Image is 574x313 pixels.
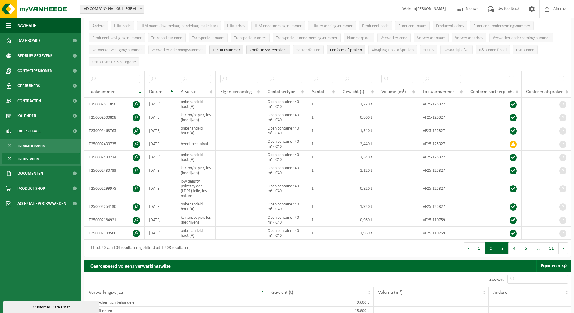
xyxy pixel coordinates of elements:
[267,298,374,307] td: 9,600 t
[84,213,145,227] td: T250002184921
[433,21,467,30] button: Producent adresProducent adres: Activate to sort
[2,153,80,164] a: In lijstvorm
[307,98,338,111] td: 1
[84,177,145,200] td: T250002299978
[307,137,338,151] td: 1
[423,89,454,94] span: Factuurnummer
[473,24,530,28] span: Producent ondernemingsnummer
[473,242,485,254] button: 1
[263,177,307,200] td: Open container 40 m³ - C40
[17,181,45,196] span: Product Shop
[145,164,176,177] td: [DATE]
[17,93,41,108] span: Contracten
[330,48,362,52] span: Conform afspraken
[263,227,307,240] td: Open container 40 m³ - C40
[92,60,136,64] span: CSRD ESRS E5-5 categorie
[276,36,337,40] span: Transporteur ondernemingsnummer
[532,242,544,254] span: …
[176,227,216,240] td: onbehandeld hout (A)
[145,213,176,227] td: [DATE]
[84,164,145,177] td: T250002430733
[145,227,176,240] td: [DATE]
[489,277,504,282] label: Zoeken:
[145,177,176,200] td: [DATE]
[513,45,538,54] button: CSRD codeCSRD code: Activate to sort
[17,63,52,78] span: Contactpersonen
[84,200,145,213] td: T250002254130
[338,137,377,151] td: 2,440 t
[416,7,446,11] strong: [PERSON_NAME]
[263,111,307,124] td: Open container 40 m³ - C40
[338,124,377,137] td: 1,940 t
[418,98,466,111] td: VF25-125327
[479,48,507,52] span: R&D code finaal
[359,21,392,30] button: Producent codeProducent code: Activate to sort
[327,45,365,54] button: Conform afspraken : Activate to sort
[440,45,473,54] button: Gevaarlijk afval : Activate to sort
[414,33,449,42] button: Verwerker naamVerwerker naam: Activate to sort
[145,151,176,164] td: [DATE]
[148,45,206,54] button: Verwerker erkenningsnummerVerwerker erkenningsnummer: Activate to sort
[89,57,139,66] button: CSRD ESRS E5-5 categorieCSRD ESRS E5-5 categorie: Activate to sort
[372,48,414,52] span: Afwijking t.o.v. afspraken
[273,33,341,42] button: Transporteur ondernemingsnummerTransporteur ondernemingsnummer : Activate to sort
[145,98,176,111] td: [DATE]
[418,227,466,240] td: VF25-110759
[418,111,466,124] td: VF25-125327
[148,33,186,42] button: Transporteur codeTransporteur code: Activate to sort
[263,164,307,177] td: Open container 40 m³ - C40
[489,33,553,42] button: Verwerker ondernemingsnummerVerwerker ondernemingsnummer: Activate to sort
[418,124,466,137] td: VF25-125327
[338,227,377,240] td: 1,960 t
[444,48,469,52] span: Gevaarlijk afval
[80,5,144,13] span: LVD COMPANY NV - GULLEGEM
[89,45,145,54] button: Verwerker vestigingsnummerVerwerker vestigingsnummer: Activate to sort
[378,290,403,295] span: Volume (m³)
[476,45,510,54] button: R&D code finaalR&amp;D code finaal: Activate to sort
[145,200,176,213] td: [DATE]
[423,48,434,52] span: Status
[307,177,338,200] td: 1
[418,213,466,227] td: VF25-110759
[485,242,497,254] button: 2
[312,89,324,94] span: Aantal
[395,21,430,30] button: Producent naamProducent naam: Activate to sort
[250,48,287,52] span: Conform sorteerplicht
[89,33,145,42] button: Producent vestigingsnummerProducent vestigingsnummer: Activate to sort
[145,137,176,151] td: [DATE]
[251,21,305,30] button: IHM ondernemingsnummerIHM ondernemingsnummer: Activate to sort
[544,242,559,254] button: 11
[18,140,45,152] span: In grafiekvorm
[470,89,514,94] span: Conform sorteerplicht
[381,89,406,94] span: Volume (m³)
[137,21,221,30] button: IHM naam (inzamelaar, handelaar, makelaar)IHM naam (inzamelaar, handelaar, makelaar): Activate to...
[559,242,568,254] button: Next
[176,137,216,151] td: bedrijfsrestafval
[263,200,307,213] td: Open container 40 m³ - C40
[381,36,407,40] span: Verwerker code
[338,200,377,213] td: 1,920 t
[84,111,145,124] td: T250002500898
[452,33,486,42] button: Verwerker adresVerwerker adres: Activate to sort
[151,36,182,40] span: Transporteur code
[92,36,142,40] span: Producent vestigingsnummer
[293,45,324,54] button: SorteerfoutenSorteerfouten: Activate to sort
[234,36,266,40] span: Transporteur adres
[418,200,466,213] td: VF25-125327
[192,36,224,40] span: Transporteur naam
[263,151,307,164] td: Open container 40 m³ - C40
[17,124,41,139] span: Rapportage
[271,290,293,295] span: Gewicht (t)
[145,111,176,124] td: [DATE]
[2,140,80,152] a: In grafiekvorm
[111,21,134,30] button: IHM codeIHM code: Activate to sort
[89,89,115,94] span: Taaknummer
[92,24,105,28] span: Andere
[84,151,145,164] td: T250002430734
[308,21,356,30] button: IHM erkenningsnummerIHM erkenningsnummer: Activate to sort
[18,153,39,165] span: In lijstvorm
[268,89,295,94] span: Containertype
[307,111,338,124] td: 1
[307,164,338,177] td: 1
